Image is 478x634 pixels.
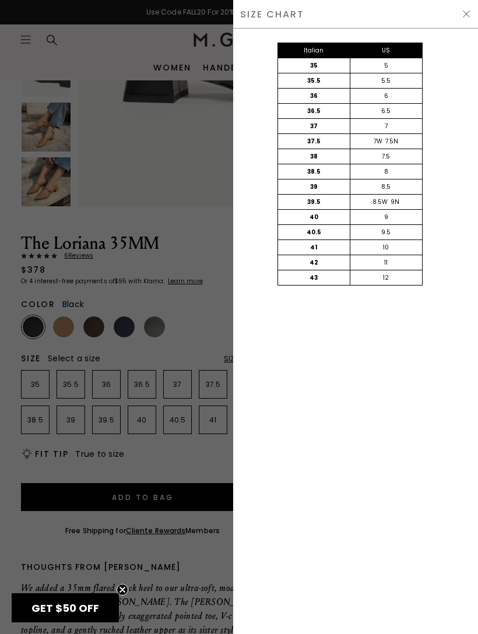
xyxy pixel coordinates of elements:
[278,225,350,239] div: 40.5
[278,119,350,133] div: 37
[350,89,422,103] div: 6
[278,255,350,270] div: 42
[278,270,350,285] div: 43
[278,195,350,209] div: 39.5
[350,149,422,164] div: 7.5
[278,210,350,224] div: 40
[278,179,350,194] div: 39
[278,89,350,103] div: 36
[462,9,471,19] img: Hide Drawer
[350,104,422,118] div: 6.5
[350,210,422,224] div: 9
[278,149,350,164] div: 38
[350,58,422,73] div: 5
[350,179,422,194] div: 8.5
[350,225,422,239] div: 9.5
[278,164,350,179] div: 38.5
[278,134,350,149] div: 37.5
[350,73,422,88] div: 5.5
[12,593,119,622] div: GET $50 OFFClose teaser
[385,137,398,146] div: 7.5N
[278,58,350,73] div: 35
[278,104,350,118] div: 36.5
[350,119,422,133] div: 7
[350,270,422,285] div: 12
[350,164,422,179] div: 8
[350,43,422,58] div: US
[31,601,99,615] span: GET $50 OFF
[350,255,422,270] div: 11
[117,584,128,596] button: Close teaser
[278,73,350,88] div: 35.5
[278,240,350,255] div: 41
[372,198,388,207] div: 8.5W
[350,240,422,255] div: 10
[374,137,382,146] div: 7W
[278,43,350,58] div: Italian
[391,198,399,207] div: 9N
